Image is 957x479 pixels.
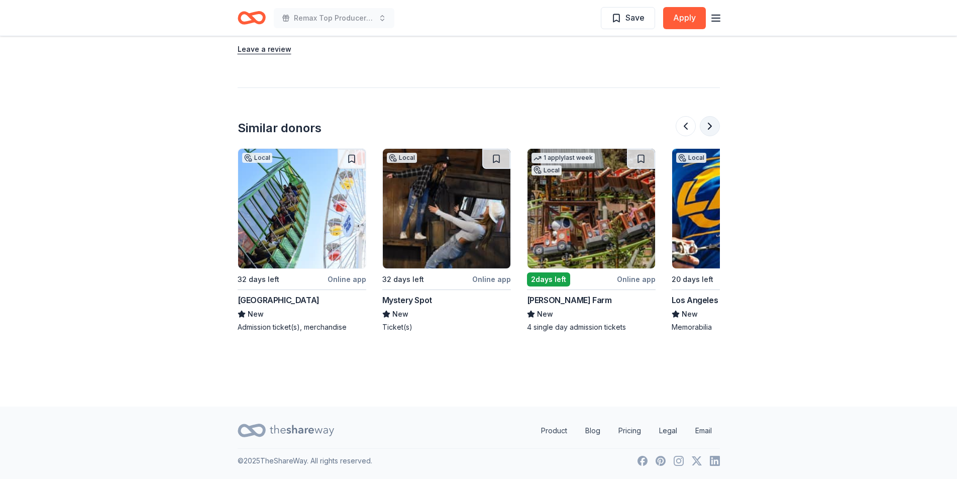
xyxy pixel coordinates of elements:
[527,272,570,286] div: 2 days left
[610,421,649,441] a: Pricing
[238,120,322,136] div: Similar donors
[531,165,562,175] div: Local
[472,273,511,285] div: Online app
[382,148,511,332] a: Image for Mystery SpotLocal32 days leftOnline appMystery SpotNewTicket(s)
[672,294,741,306] div: Los Angeles Rams
[533,421,720,441] nav: quick links
[672,149,800,268] img: Image for Los Angeles Rams
[383,149,510,268] img: Image for Mystery Spot
[238,273,279,285] div: 32 days left
[651,421,685,441] a: Legal
[682,308,698,320] span: New
[238,6,266,30] a: Home
[238,322,366,332] div: Admission ticket(s), merchandise
[617,273,656,285] div: Online app
[527,294,612,306] div: [PERSON_NAME] Farm
[663,7,706,29] button: Apply
[238,294,320,306] div: [GEOGRAPHIC_DATA]
[387,153,417,163] div: Local
[382,294,432,306] div: Mystery Spot
[527,149,655,268] img: Image for Knott's Berry Farm
[687,421,720,441] a: Email
[382,322,511,332] div: Ticket(s)
[392,308,408,320] span: New
[672,273,713,285] div: 20 days left
[328,273,366,285] div: Online app
[274,8,394,28] button: Remax Top Producer Annual CHOC Charity Poker Event
[238,43,291,55] button: Leave a review
[527,322,656,332] div: 4 single day admission tickets
[577,421,608,441] a: Blog
[672,148,800,332] a: Image for Los Angeles RamsLocal20 days leftOnline appLos Angeles RamsNewMemorabilia
[382,273,424,285] div: 32 days left
[238,148,366,332] a: Image for Pacific ParkLocal32 days leftOnline app[GEOGRAPHIC_DATA]NewAdmission ticket(s), merchan...
[531,153,595,163] div: 1 apply last week
[294,12,374,24] span: Remax Top Producer Annual CHOC Charity Poker Event
[238,455,372,467] p: © 2025 TheShareWay. All rights reserved.
[537,308,553,320] span: New
[625,11,645,24] span: Save
[527,148,656,332] a: Image for Knott's Berry Farm1 applylast weekLocal2days leftOnline app[PERSON_NAME] FarmNew4 singl...
[242,153,272,163] div: Local
[672,322,800,332] div: Memorabilia
[533,421,575,441] a: Product
[601,7,655,29] button: Save
[238,149,366,268] img: Image for Pacific Park
[676,153,706,163] div: Local
[248,308,264,320] span: New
